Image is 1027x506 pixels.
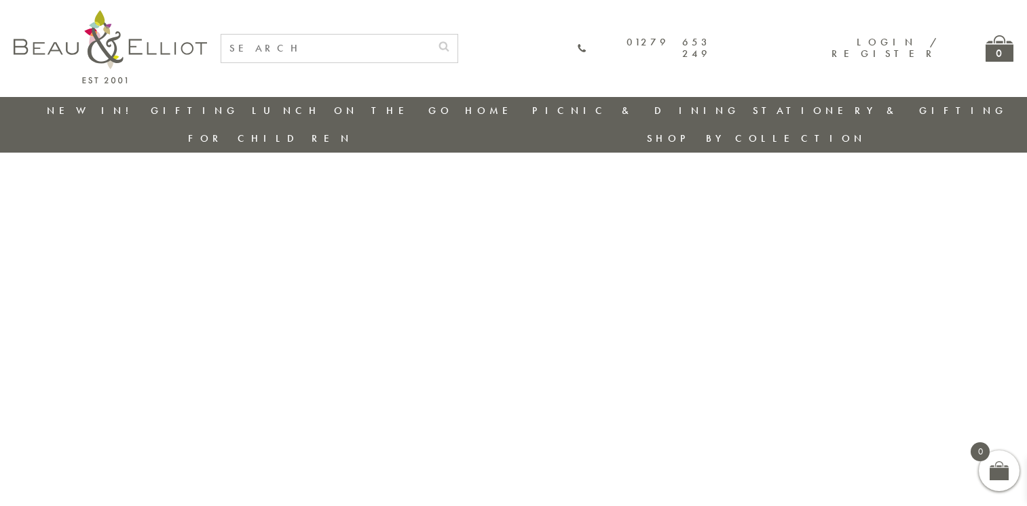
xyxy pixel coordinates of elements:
a: Gifting [151,104,239,117]
input: SEARCH [221,35,430,62]
a: Home [465,104,519,117]
span: 0 [971,442,990,461]
a: Lunch On The Go [252,104,453,117]
a: 0 [986,35,1013,62]
a: Picnic & Dining [532,104,740,117]
img: logo [14,10,207,83]
a: Shop by collection [647,132,866,145]
a: Login / Register [832,35,938,60]
a: 01279 653 249 [577,37,711,60]
a: Stationery & Gifting [753,104,1007,117]
a: For Children [188,132,353,145]
a: New in! [47,104,138,117]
